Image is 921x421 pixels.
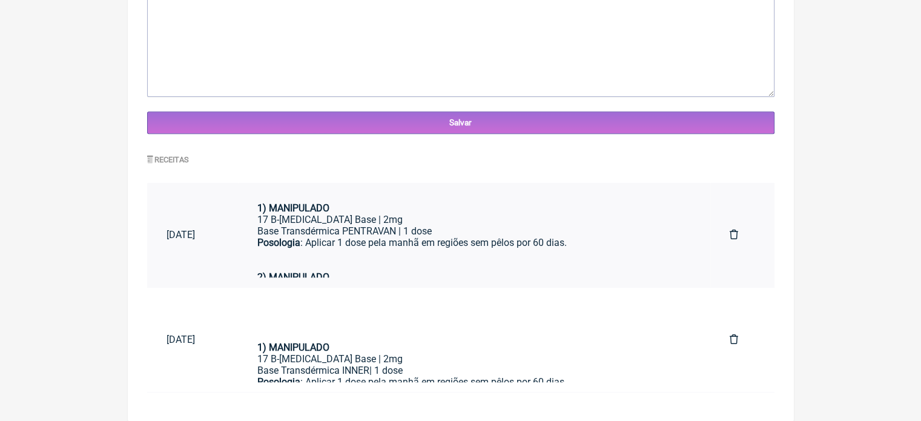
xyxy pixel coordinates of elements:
a: 1) MANIPULADO17 B-[MEDICAL_DATA] Base | 2mgBase Transdérmica INNER| 1 dosePosologia: Aplicar 1 do... [238,297,710,382]
div: : Aplicar 1 dose pela manhã em regiões sem pêlos por 60 dias. [257,237,691,271]
input: Salvar [147,111,774,134]
strong: 2) MANIPULADO [257,271,329,283]
a: 1) MANIPULADO17 B-[MEDICAL_DATA] Base | 2mgBase Transdérmica PENTRAVAN | 1 dosePosologia: Aplicar... [238,193,710,277]
div: Base Transdérmica PENTRAVAN | 1 dose [257,225,691,237]
a: [DATE] [147,324,239,355]
strong: 1) MANIPULADO [257,202,329,214]
strong: Posologia [257,376,300,388]
label: Receitas [147,155,190,164]
strong: Posologia [257,237,300,248]
div: 17 B-[MEDICAL_DATA] Base | 2mg [257,353,691,365]
div: Base Transdérmica INNER| 1 dose [257,365,691,376]
div: : Aplicar 1 dose pela manhã em regiões sem pêlos por 60 dias. [257,376,691,411]
strong: 1) MANIPULADO [257,342,329,353]
a: [DATE] [147,219,239,250]
div: 17 B-[MEDICAL_DATA] Base | 2mg [257,214,691,225]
